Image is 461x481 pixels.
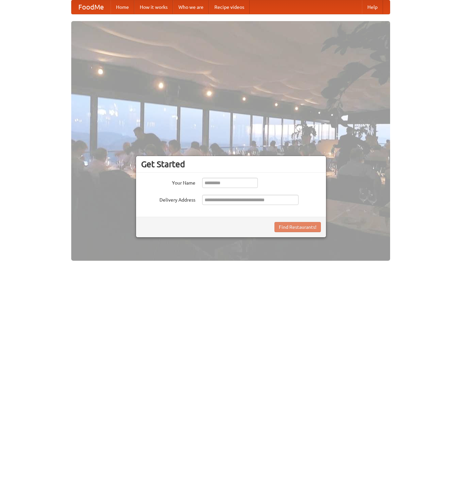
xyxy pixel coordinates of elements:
[134,0,173,14] a: How it works
[362,0,383,14] a: Help
[111,0,134,14] a: Home
[274,222,321,232] button: Find Restaurants!
[141,178,195,186] label: Your Name
[141,159,321,169] h3: Get Started
[72,0,111,14] a: FoodMe
[141,195,195,203] label: Delivery Address
[209,0,250,14] a: Recipe videos
[173,0,209,14] a: Who we are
